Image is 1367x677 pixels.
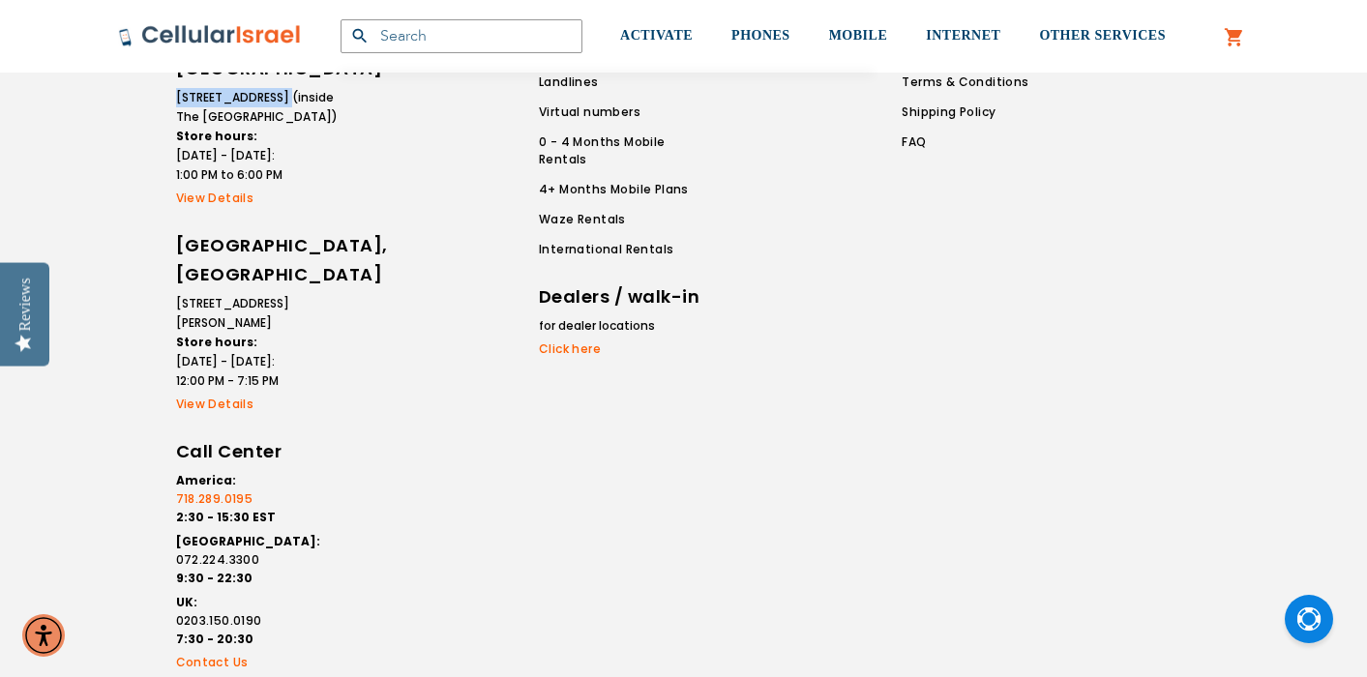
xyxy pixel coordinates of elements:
a: FAQ [902,133,1028,151]
a: 0 - 4 Months Mobile Rentals [539,133,715,168]
strong: Store hours: [176,128,257,144]
span: MOBILE [829,28,888,43]
div: Reviews [16,278,34,331]
a: 4+ Months Mobile Plans [539,181,715,198]
strong: 2:30 - 15:30 EST [176,509,276,525]
strong: [GEOGRAPHIC_DATA]: [176,533,320,549]
a: Terms & Conditions [902,74,1028,91]
h6: Dealers / walk-in [539,282,703,311]
a: Contact Us [176,654,341,671]
a: Shipping Policy [902,103,1028,121]
span: ACTIVATE [620,28,693,43]
strong: Store hours: [176,334,257,350]
a: View Details [176,190,341,207]
strong: 9:30 - 22:30 [176,570,253,586]
strong: UK: [176,594,197,610]
span: INTERNET [926,28,1000,43]
a: 718.289.0195 [176,490,341,508]
h6: [GEOGRAPHIC_DATA], [GEOGRAPHIC_DATA] [176,231,341,289]
strong: 7:30 - 20:30 [176,631,253,647]
a: International Rentals [539,241,715,258]
a: Waze Rentals [539,211,715,228]
strong: America: [176,472,236,488]
span: OTHER SERVICES [1039,28,1166,43]
a: View Details [176,396,341,413]
h6: Call Center [176,437,341,466]
div: Accessibility Menu [22,614,65,657]
input: Search [341,19,582,53]
a: Click here [539,340,703,358]
span: PHONES [731,28,790,43]
li: [STREET_ADDRESS][PERSON_NAME] [DATE] - [DATE]: 12:00 PM - 7:15 PM [176,294,341,391]
a: Virtual numbers [539,103,715,121]
a: 0203.150.0190 [176,612,341,630]
a: Landlines [539,74,715,91]
a: 072.224.3300 [176,551,341,569]
li: for dealer locations [539,316,703,336]
li: [STREET_ADDRESS] (inside The [GEOGRAPHIC_DATA]) [DATE] - [DATE]: 1:00 PM to 6:00 PM [176,88,341,185]
img: Cellular Israel Logo [118,24,302,47]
